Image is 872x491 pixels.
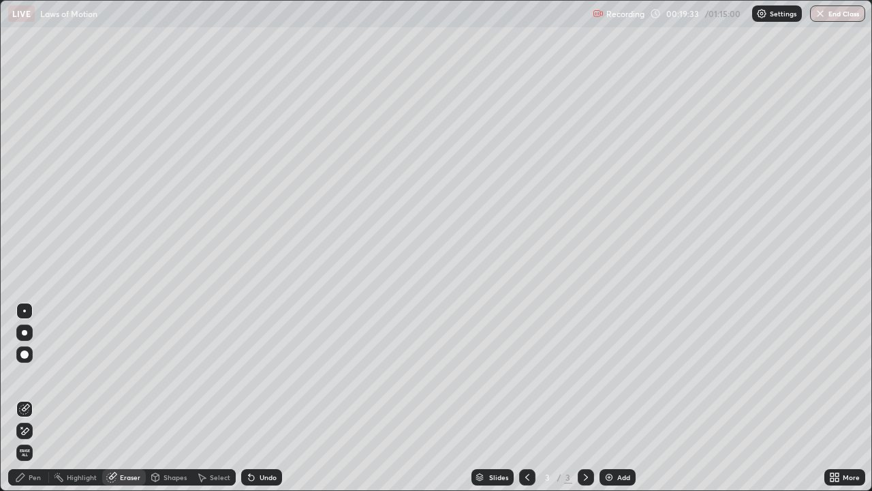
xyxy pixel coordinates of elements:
div: Highlight [67,474,97,481]
div: Pen [29,474,41,481]
div: 3 [564,471,572,483]
p: Settings [770,10,796,17]
img: class-settings-icons [756,8,767,19]
span: Erase all [17,449,32,457]
div: More [843,474,860,481]
div: Slides [489,474,508,481]
p: Recording [606,9,644,19]
div: / [557,473,561,481]
div: Eraser [120,474,140,481]
div: Add [617,474,630,481]
img: recording.375f2c34.svg [593,8,604,19]
img: end-class-cross [815,8,826,19]
div: Shapes [163,474,187,481]
img: add-slide-button [604,472,614,483]
button: End Class [810,5,865,22]
div: Select [210,474,230,481]
div: Undo [260,474,277,481]
p: Laws of Motion [40,8,97,19]
div: 3 [541,473,555,481]
p: LIVE [12,8,31,19]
